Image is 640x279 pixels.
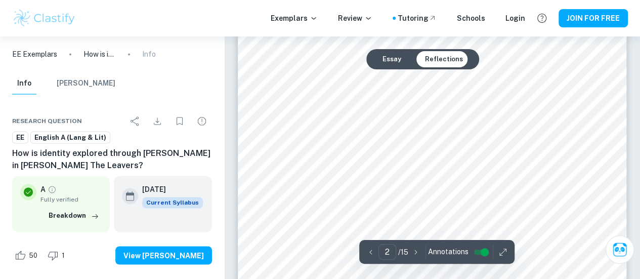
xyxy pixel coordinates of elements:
span: EE [13,133,28,143]
a: Login [505,13,525,24]
button: Essay [374,51,409,67]
span: Research question [12,116,82,126]
p: Exemplars [271,13,318,24]
h6: How is identity explored through [PERSON_NAME] in [PERSON_NAME] The Leavers? [12,147,212,172]
button: View [PERSON_NAME] [115,246,212,264]
button: Info [12,72,36,95]
button: Reflections [417,51,471,67]
div: Like [12,247,43,263]
button: Help and Feedback [533,10,550,27]
img: Clastify logo [12,8,76,28]
span: English A (Lang & Lit) [31,133,110,143]
a: EE Exemplars [12,49,57,60]
a: EE [12,131,28,144]
div: Download [147,111,167,131]
h6: [DATE] [142,184,195,195]
span: 50 [23,250,43,260]
span: Annotations [428,247,468,257]
button: Ask Clai [606,235,634,264]
span: Fully verified [40,195,102,204]
div: Report issue [192,111,212,131]
p: A [40,184,46,195]
p: How is identity explored through [PERSON_NAME] in [PERSON_NAME] The Leavers? [83,49,116,60]
p: Info [142,49,156,60]
p: Review [338,13,372,24]
a: Schools [457,13,485,24]
div: Bookmark [169,111,190,131]
div: Dislike [45,247,70,263]
a: Tutoring [398,13,437,24]
span: Current Syllabus [142,197,203,208]
p: / 15 [398,247,408,258]
div: Share [125,111,145,131]
a: English A (Lang & Lit) [30,131,110,144]
div: This exemplar is based on the current syllabus. Feel free to refer to it for inspiration/ideas wh... [142,197,203,208]
button: Breakdown [46,208,102,223]
button: JOIN FOR FREE [559,9,628,27]
span: 1 [56,250,70,260]
button: [PERSON_NAME] [57,72,115,95]
a: Grade fully verified [48,185,57,194]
